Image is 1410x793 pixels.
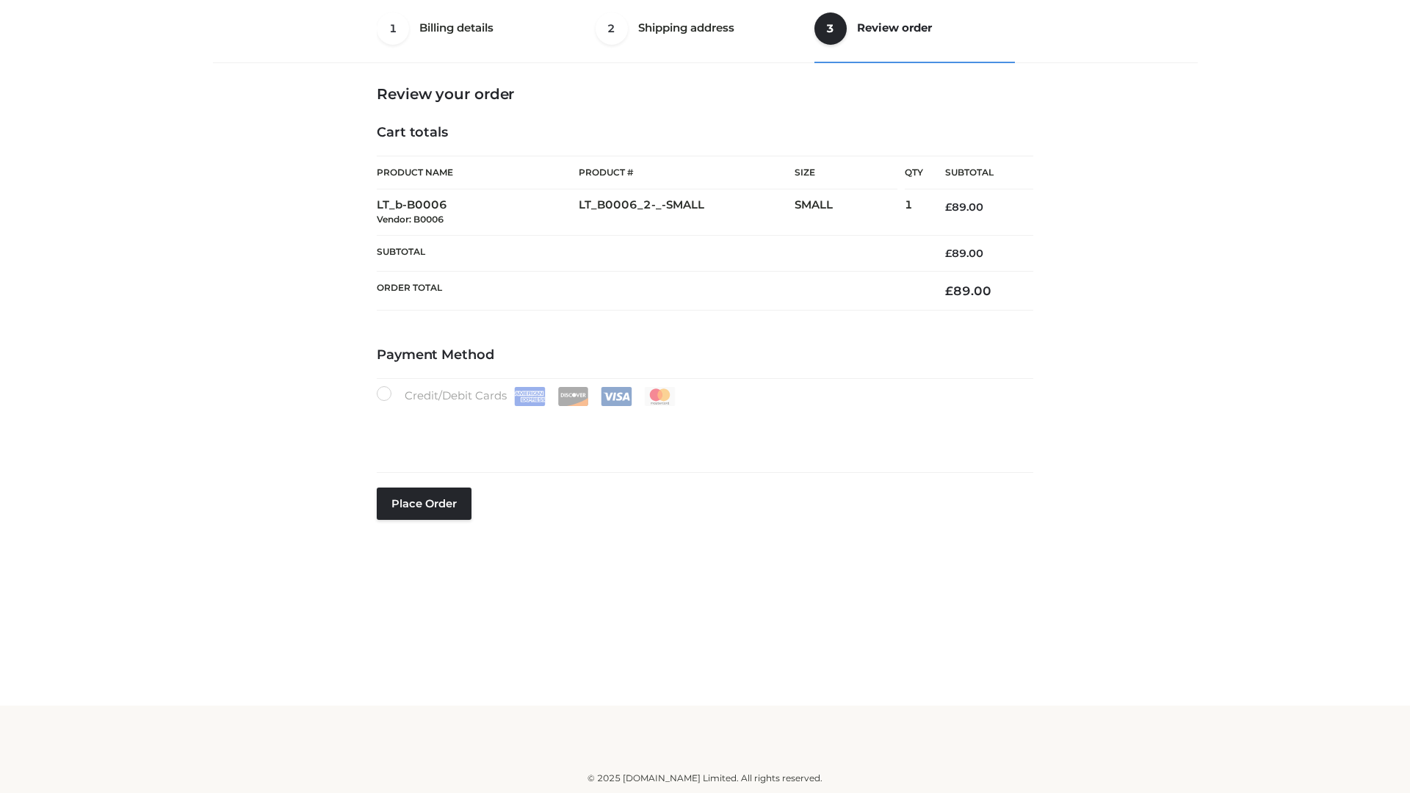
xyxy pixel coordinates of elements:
button: Place order [377,488,471,520]
th: Product # [579,156,795,189]
bdi: 89.00 [945,283,991,298]
th: Order Total [377,272,923,311]
td: 1 [905,189,923,236]
bdi: 89.00 [945,247,983,260]
span: £ [945,247,952,260]
span: £ [945,283,953,298]
iframe: Secure payment input frame [374,403,1030,457]
img: Amex [514,387,546,406]
h3: Review your order [377,85,1033,103]
label: Credit/Debit Cards [377,386,677,406]
small: Vendor: B0006 [377,214,444,225]
div: © 2025 [DOMAIN_NAME] Limited. All rights reserved. [218,771,1192,786]
img: Mastercard [644,387,676,406]
img: Visa [601,387,632,406]
td: LT_b-B0006 [377,189,579,236]
span: £ [945,200,952,214]
bdi: 89.00 [945,200,983,214]
h4: Payment Method [377,347,1033,363]
th: Product Name [377,156,579,189]
td: LT_B0006_2-_-SMALL [579,189,795,236]
th: Size [795,156,897,189]
th: Subtotal [923,156,1033,189]
th: Qty [905,156,923,189]
th: Subtotal [377,235,923,271]
h4: Cart totals [377,125,1033,141]
td: SMALL [795,189,905,236]
img: Discover [557,387,589,406]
